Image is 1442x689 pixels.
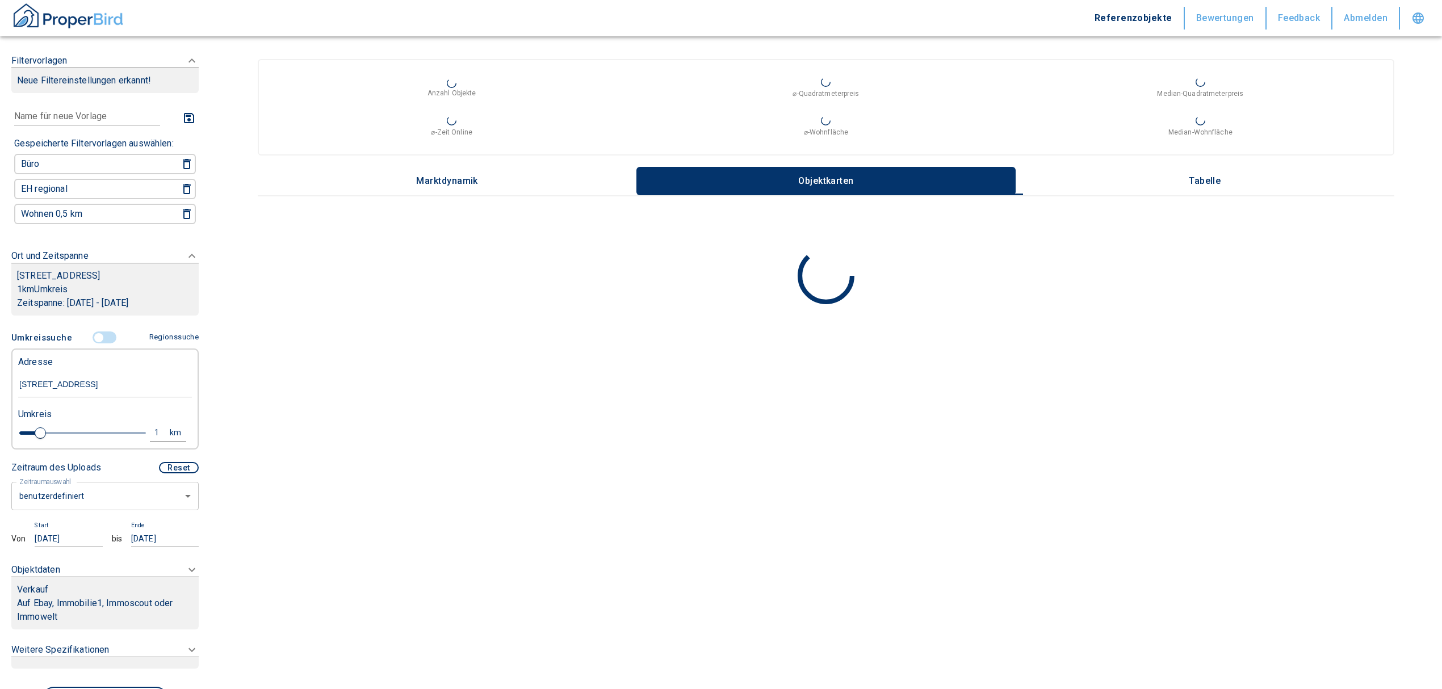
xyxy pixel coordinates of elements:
[427,88,476,98] p: Anzahl Objekte
[11,54,67,68] p: Filtervorlagen
[11,533,26,544] div: Von
[16,156,164,172] button: Büro
[17,296,193,310] p: Zeitspanne: [DATE] - [DATE]
[11,2,125,30] img: ProperBird Logo and Home Button
[145,327,199,347] button: Regionssuche
[17,596,193,624] p: Auf Ebay, Immobilie1, Immoscout oder Immowelt
[11,643,109,657] p: Weitere Spezifikationen
[798,176,854,186] p: Objektkarten
[11,43,199,104] div: FiltervorlagenNeue Filtereinstellungen erkannt!
[11,563,60,577] p: Objektdaten
[11,327,77,348] button: Umkreissuche
[11,461,101,474] p: Zeitraum des Uploads
[153,426,173,440] div: 1
[11,556,199,636] div: ObjektdatenVerkaufAuf Ebay, Immobilie1, Immoscout oder Immowelt
[1168,127,1233,137] p: Median-Wohnfläche
[18,355,53,369] p: Adresse
[131,531,199,547] input: dd.mm.yyyy
[21,209,82,219] p: Wohnen 0,5 km
[159,462,199,473] button: Reset
[804,127,848,137] p: ⌀-Wohnfläche
[11,104,199,229] div: FiltervorlagenNeue Filtereinstellungen erkannt!
[11,327,199,548] div: FiltervorlagenNeue Filtereinstellungen erkannt!
[18,407,52,421] p: Umkreis
[17,269,193,283] p: [STREET_ADDRESS]
[1157,89,1243,99] p: Median-Quadratmeterpreis
[131,521,145,530] p: Ende
[1083,7,1185,30] button: Referenzobjekte
[11,636,199,675] div: Weitere Spezifikationen
[21,159,40,169] p: Büro
[1332,7,1400,30] button: Abmelden
[21,184,68,194] p: EH regional
[11,249,89,263] p: Ort und Zeitspanne
[35,521,49,530] p: Start
[431,127,472,137] p: ⌀-Zeit Online
[173,426,183,440] div: km
[14,137,174,150] p: Gespeicherte Filtervorlagen auswählen:
[1176,176,1233,186] p: Tabelle
[17,74,193,87] p: Neue Filtereinstellungen erkannt!
[11,238,199,327] div: Ort und Zeitspanne[STREET_ADDRESS]1kmUmkreisZeitspanne: [DATE] - [DATE]
[16,206,164,222] button: Wohnen 0,5 km
[1185,7,1267,30] button: Bewertungen
[18,372,192,398] input: Adresse ändern
[112,533,122,544] div: bis
[35,531,102,547] input: dd.mm.yyyy
[258,167,1394,195] div: wrapped label tabs example
[416,176,478,186] p: Marktdynamik
[150,425,186,442] button: 1km
[793,89,859,99] p: ⌀-Quadratmeterpreis
[16,181,164,197] button: EH regional
[11,2,125,35] button: ProperBird Logo and Home Button
[17,283,193,296] p: 1 km Umkreis
[17,583,48,596] p: Verkauf
[1267,7,1333,30] button: Feedback
[11,481,199,511] div: benutzerdefiniert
